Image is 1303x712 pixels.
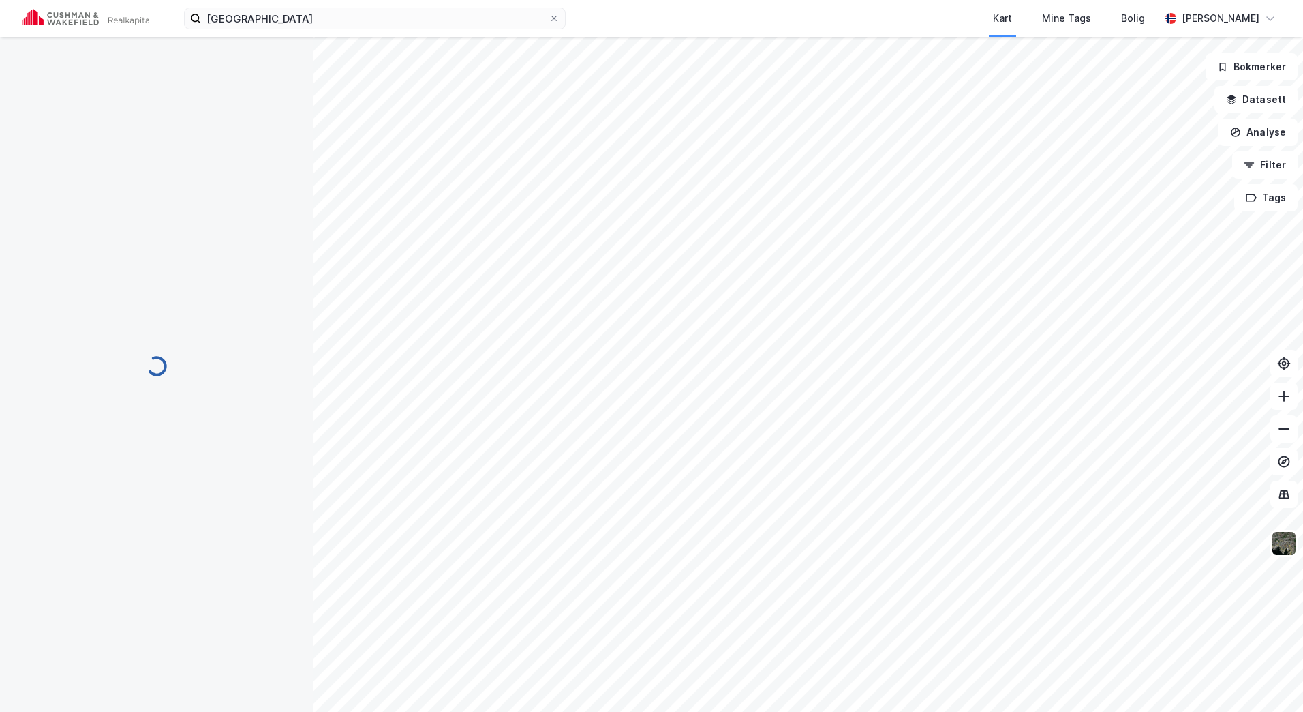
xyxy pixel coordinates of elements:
[146,355,168,377] img: spinner.a6d8c91a73a9ac5275cf975e30b51cfb.svg
[1206,53,1298,80] button: Bokmerker
[1235,647,1303,712] iframe: Chat Widget
[22,9,151,28] img: cushman-wakefield-realkapital-logo.202ea83816669bd177139c58696a8fa1.svg
[993,10,1012,27] div: Kart
[1121,10,1145,27] div: Bolig
[1042,10,1091,27] div: Mine Tags
[1234,184,1298,211] button: Tags
[1235,647,1303,712] div: Kontrollprogram for chat
[201,8,549,29] input: Søk på adresse, matrikkel, gårdeiere, leietakere eller personer
[1182,10,1259,27] div: [PERSON_NAME]
[1232,151,1298,179] button: Filter
[1271,531,1297,557] img: 9k=
[1214,86,1298,113] button: Datasett
[1218,119,1298,146] button: Analyse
